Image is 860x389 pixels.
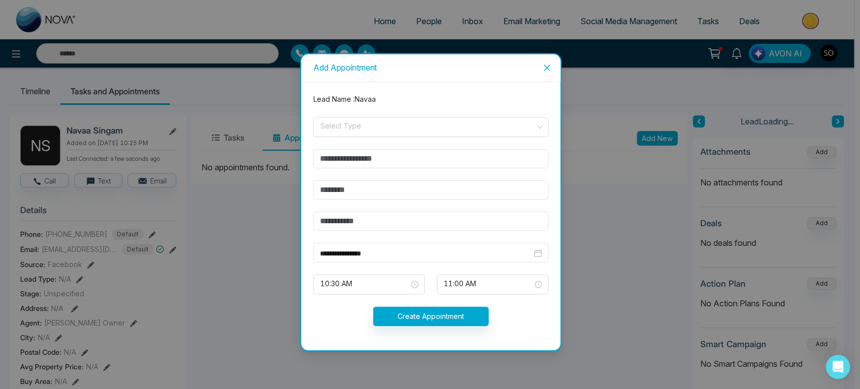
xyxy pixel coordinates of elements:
span: 11:00 AM [443,276,541,293]
span: close [543,63,551,72]
span: 10:30 AM [319,276,417,293]
div: Lead Name : Navaa [306,94,554,105]
button: Close [533,54,560,81]
div: Add Appointment [312,62,548,73]
div: Open Intercom Messenger [826,355,850,379]
button: Create Appointment [372,307,488,327]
